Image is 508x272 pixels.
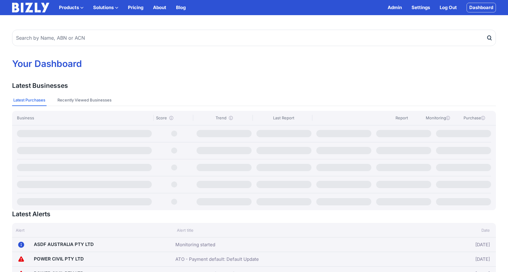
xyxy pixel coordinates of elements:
div: Score [156,115,193,121]
h3: Latest Alerts [12,210,50,218]
a: Dashboard [467,3,496,12]
h1: Your Dashboard [12,58,496,70]
button: Recently Viewed Businesses [56,95,113,106]
div: [DATE] [411,254,490,264]
div: Date [415,227,496,233]
div: Business [17,115,154,121]
a: Settings [412,4,430,11]
a: ASDF AUSTRALIA PTY LTD [34,241,94,247]
nav: Tabs [12,95,496,106]
button: Solutions [93,4,118,11]
a: Admin [388,4,402,11]
div: Purchase [457,115,491,121]
a: Monitoring started [175,241,215,248]
div: Trend [196,115,253,121]
div: Monitoring [421,115,455,121]
a: ATO - Payment default: Default Update [175,256,259,263]
h3: Latest Businesses [12,82,68,90]
input: Search by Name, ABN or ACN [12,30,496,46]
a: About [153,4,166,11]
div: Report [385,115,418,121]
a: Blog [176,4,186,11]
div: [DATE] [411,240,490,249]
div: Alert title [173,227,415,233]
div: Alert [12,227,173,233]
a: POWER CIVIL PTY LTD [34,256,84,262]
a: Pricing [128,4,143,11]
div: Last Report [255,115,312,121]
button: Products [59,4,83,11]
button: Latest Purchases [12,95,47,106]
a: Log Out [440,4,457,11]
